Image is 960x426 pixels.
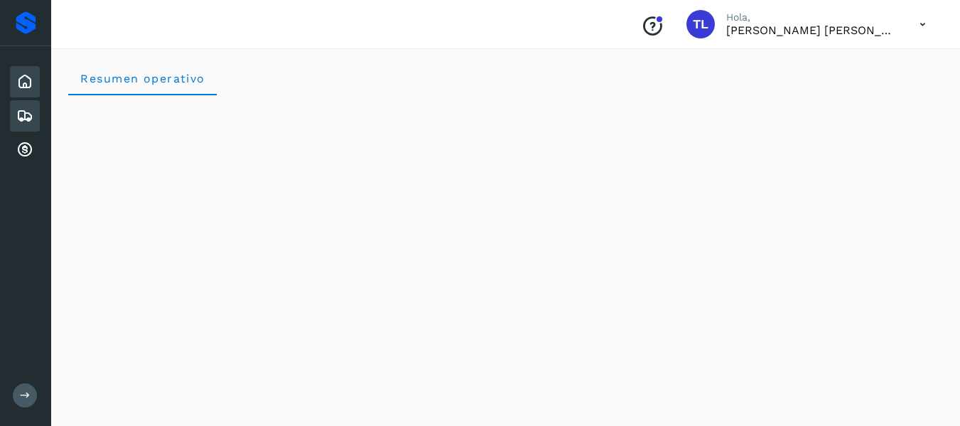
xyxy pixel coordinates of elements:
[80,72,205,85] span: Resumen operativo
[10,100,40,132] div: Embarques
[726,11,897,23] p: Hola,
[10,134,40,166] div: Cuentas por cobrar
[10,66,40,97] div: Inicio
[726,23,897,37] p: TANIA LIZBETH ACOSTA MARTINEZ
